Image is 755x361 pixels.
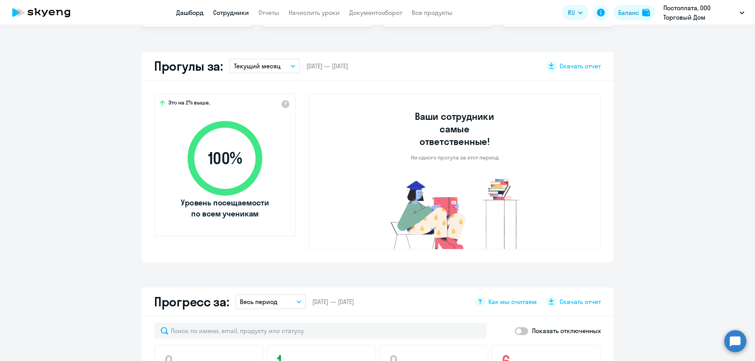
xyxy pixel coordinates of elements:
[154,294,229,310] h2: Прогресс за:
[404,110,505,148] h3: Ваши сотрудники самые ответственные!
[568,8,575,17] span: RU
[376,177,534,249] img: no-truants
[411,154,499,161] p: Ни одного прогула за этот период
[213,9,249,16] a: Сотрудники
[659,3,748,22] button: Постоплата, ООО Торговый Дом "МОРОЗКО"
[613,5,655,20] button: Балансbalance
[240,297,278,306] p: Весь период
[168,99,210,108] span: Это на 2% выше,
[562,5,588,20] button: RU
[618,8,639,17] div: Баланс
[560,297,601,306] span: Скачать отчет
[412,9,453,16] a: Все продукты
[180,149,270,168] span: 100 %
[258,9,279,16] a: Отчеты
[289,9,340,16] a: Начислить уроки
[560,62,601,70] span: Скачать отчет
[306,62,348,70] span: [DATE] — [DATE]
[642,9,650,16] img: balance
[235,294,306,309] button: Весь период
[180,197,270,219] span: Уровень посещаемости по всем ученикам
[532,326,601,335] p: Показать отключенных
[154,323,487,339] input: Поиск по имени, email, продукту или статусу
[154,58,223,74] h2: Прогулы за:
[176,9,204,16] a: Дашборд
[229,59,300,73] button: Текущий месяц
[234,61,281,71] p: Текущий месяц
[488,297,537,306] span: Как мы считаем
[663,3,737,22] p: Постоплата, ООО Торговый Дом "МОРОЗКО"
[349,9,402,16] a: Документооборот
[312,297,354,306] span: [DATE] — [DATE]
